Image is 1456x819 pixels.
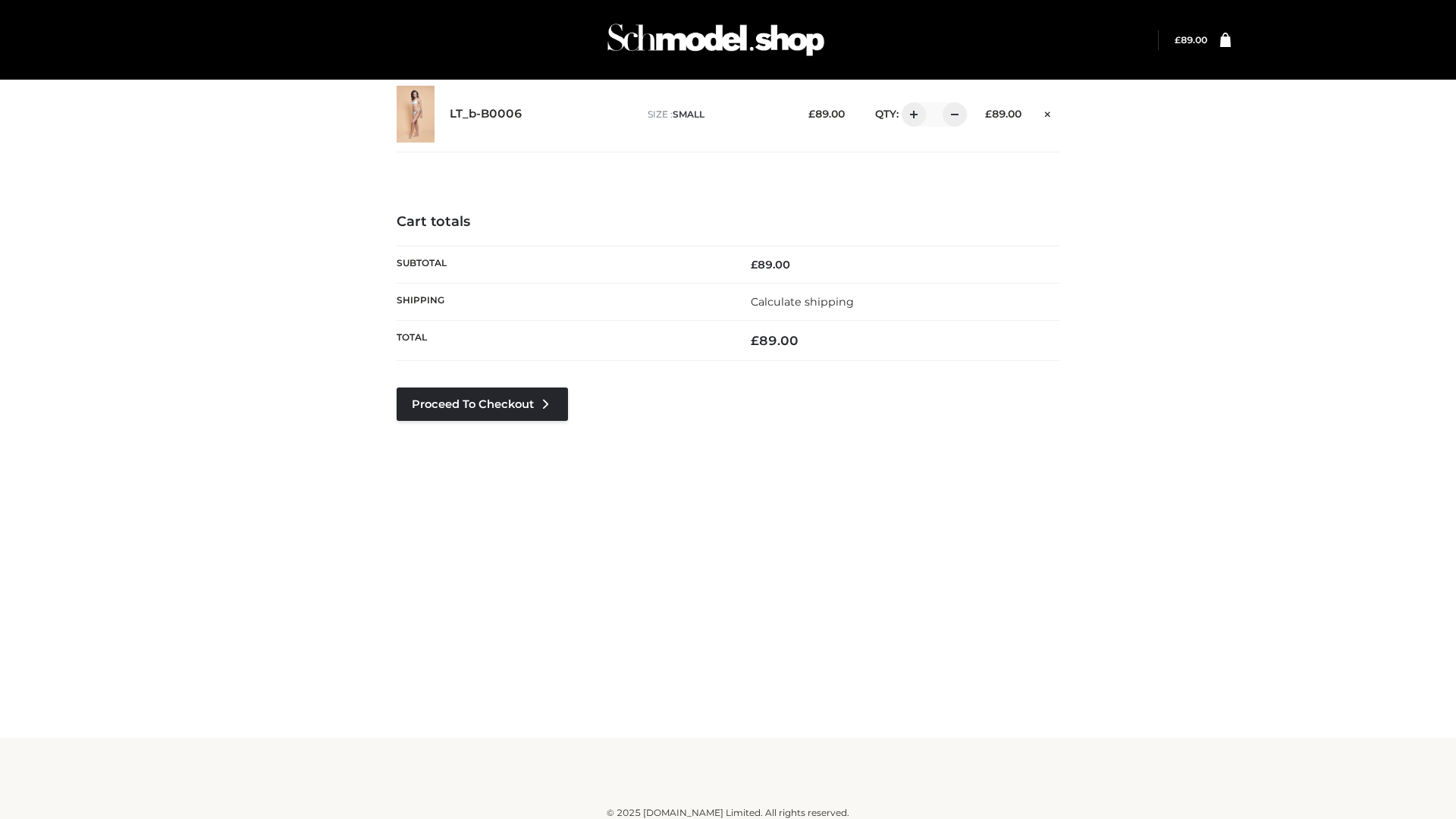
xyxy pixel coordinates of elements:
span: £ [1175,34,1181,45]
a: LT_b-B0006 [450,107,522,121]
img: Schmodel Admin 964 [602,10,830,70]
span: SMALL [673,108,704,120]
bdi: 89.00 [1175,34,1207,45]
bdi: 89.00 [985,108,1021,120]
bdi: 89.00 [751,333,799,348]
span: £ [751,333,759,348]
a: Proceed to Checkout [397,388,568,421]
th: Shipping [397,283,728,320]
span: £ [985,108,992,120]
h4: Cart totals [397,214,1059,231]
p: size : [648,108,785,121]
a: Calculate shipping [751,295,854,309]
a: Remove this item [1037,102,1059,122]
th: Subtotal [397,246,728,283]
div: QTY: [860,102,962,127]
bdi: 89.00 [808,108,845,120]
a: £89.00 [1175,34,1207,45]
span: £ [751,258,758,271]
bdi: 89.00 [751,258,790,271]
span: £ [808,108,815,120]
th: Total [397,321,728,361]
